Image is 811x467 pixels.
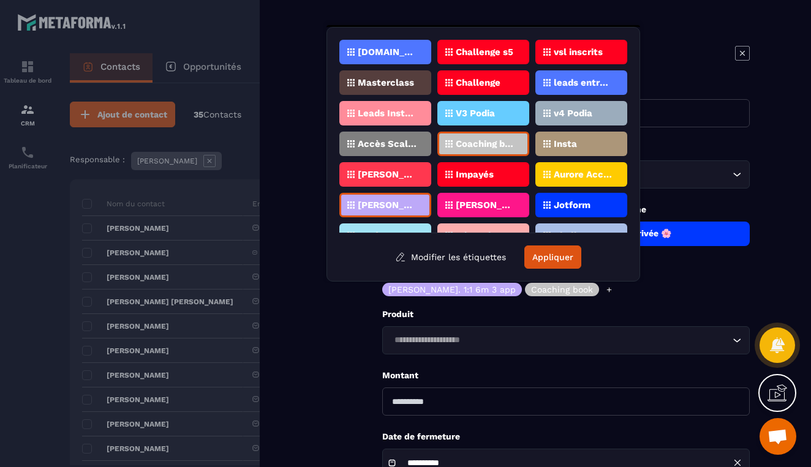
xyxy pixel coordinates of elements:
[358,140,417,148] p: Accès Scaler Podia
[456,170,494,179] p: Impayés
[388,285,516,294] p: [PERSON_NAME]. 1:1 6m 3 app
[382,308,750,320] p: Produit
[358,170,417,179] p: [PERSON_NAME]. 1:1 6m 3app
[456,140,515,148] p: Coaching book
[382,431,750,443] p: Date de fermeture
[554,231,613,240] p: Challenge S6
[760,418,796,455] a: Ouvrir le chat
[358,231,417,240] p: Accès coupés ✖️
[554,170,613,179] p: Aurore Acc. 1:1 6m 3app.
[571,204,750,215] p: Phase du pipeline
[531,285,593,294] p: Coaching book
[456,109,495,118] p: V3 Podia
[554,109,592,118] p: v4 Podia
[554,140,577,148] p: Insta
[382,326,750,354] div: Search for option
[554,201,590,209] p: Jotform
[554,48,603,56] p: vsl inscrits
[456,78,500,87] p: Challenge
[358,109,417,118] p: Leads Instagram
[456,48,513,56] p: Challenge s5
[358,78,414,87] p: Masterclass
[456,231,510,240] p: Décrochage
[358,201,417,209] p: [PERSON_NAME]. 1:1 6m 3 app
[524,245,581,269] button: Appliquer
[358,48,417,56] p: [DOMAIN_NAME]
[554,78,613,87] p: leads entrants vsl
[390,334,730,347] input: Search for option
[382,370,750,381] p: Montant
[456,201,515,209] p: [PERSON_NAME]. 1:1 6m 3app.
[386,246,515,268] button: Modifier les étiquettes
